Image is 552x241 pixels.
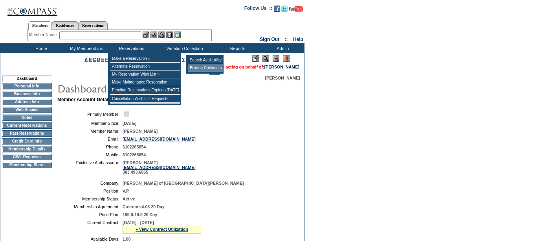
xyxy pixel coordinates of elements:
[61,145,119,149] td: Phone:
[2,83,52,89] td: Personal Info
[2,76,52,82] td: Dashboard
[281,6,288,12] img: Follow us on Twitter
[93,57,96,62] a: C
[252,55,259,62] img: Edit Mode
[110,70,180,78] td: My Reservation Wish List »
[61,160,119,174] td: Exclusive Ambassador:
[2,107,52,113] td: Web Access
[61,110,119,118] td: Primary Member:
[188,56,223,64] td: Search Availability
[52,21,78,30] a: Residences
[61,137,119,141] td: Email:
[174,32,181,38] img: b_calculator.gif
[285,37,288,42] span: ::
[61,121,119,126] td: Member Since:
[281,8,288,13] a: Follow us on Twitter
[61,212,119,217] td: Price Plan:
[110,86,180,94] td: Pending Reservations Expiring [DATE]
[264,65,299,69] a: [PERSON_NAME]
[123,129,158,133] span: [PERSON_NAME]
[78,21,108,30] a: Reservations
[214,43,259,53] td: Reports
[61,204,119,209] td: Membership Agreement:
[2,115,52,121] td: Notes
[123,145,146,149] span: 6102265054
[97,57,100,62] a: D
[123,204,165,209] span: Custom v4.08 20 Day
[110,55,180,63] td: Make a Reservation »
[283,55,290,62] img: Log Concern/Member Elevation
[166,32,173,38] img: Reservations
[2,122,52,129] td: Current Reservations
[85,57,88,62] a: A
[274,8,280,13] a: Become our fan on Facebook
[108,43,153,53] td: Reservations
[61,129,119,133] td: Member Name:
[123,160,196,174] span: [PERSON_NAME] 303.493.6065
[188,64,223,72] td: Browse Calendars
[2,91,52,97] td: Business Info
[110,63,180,70] td: Alternate Reservation
[28,21,52,30] a: Members
[123,121,136,126] span: [DATE]
[153,43,214,53] td: Vacation Collection
[123,197,135,201] span: Active
[110,78,180,86] td: Make Maintenance Reservation
[123,165,196,170] a: [EMAIL_ADDRESS][DOMAIN_NAME]
[2,130,52,137] td: Past Reservations
[123,212,157,217] span: 199.9-19.9 20 Day
[110,95,180,103] td: Cancellation Wish List Requests
[262,55,269,62] img: View Mode
[274,6,280,12] img: Become our fan on Facebook
[101,57,104,62] a: E
[2,154,52,160] td: CWL Requests
[2,138,52,145] td: Credit Card Info
[136,227,188,232] a: » View Contract Utilization
[89,57,92,62] a: B
[259,43,304,53] td: Admin
[182,57,185,62] a: Y
[57,97,112,102] b: Member Account Details
[123,220,154,225] span: [DATE] - [DATE]
[105,57,108,62] a: F
[289,6,303,12] img: Subscribe to our YouTube Channel
[61,197,119,201] td: Membership Status:
[265,76,300,80] span: [PERSON_NAME]
[143,32,149,38] img: b_edit.gif
[273,55,279,62] img: Impersonate
[63,43,108,53] td: My Memberships
[61,152,119,157] td: Mobile:
[61,189,119,193] td: Position:
[260,37,279,42] a: Sign Out
[2,99,52,105] td: Address Info
[158,32,165,38] img: Impersonate
[61,181,119,185] td: Company:
[150,32,157,38] img: View
[123,152,146,157] span: 6102265054
[2,162,52,168] td: Membership Share
[123,181,244,185] span: [PERSON_NAME] of [GEOGRAPHIC_DATA][PERSON_NAME]
[209,65,299,69] span: You are acting on behalf of:
[289,8,303,13] a: Subscribe to our YouTube Channel
[18,43,63,53] td: Home
[244,5,272,14] td: Follow Us ::
[61,220,119,234] td: Current Contract:
[123,189,130,193] span: V.P.
[29,32,59,38] div: Member Name:
[123,137,196,141] a: [EMAIL_ADDRESS][DOMAIN_NAME]
[2,146,52,152] td: Membership Details
[293,37,303,42] a: Help
[57,80,214,96] img: pgTtlDashboard.gif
